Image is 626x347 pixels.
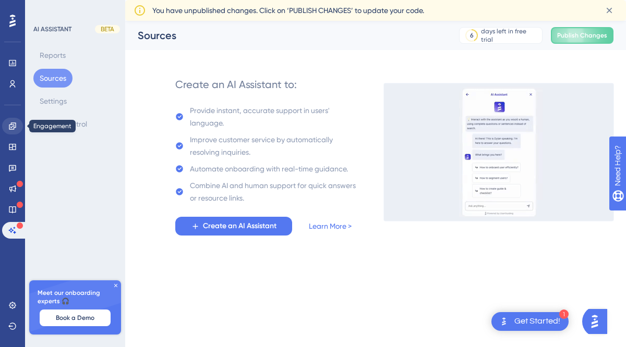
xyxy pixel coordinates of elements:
span: Book a Demo [56,314,94,322]
button: Reports [33,46,72,65]
span: Need Help? [25,3,65,15]
div: Automate onboarding with real-time guidance. [190,163,348,175]
div: AI ASSISTANT [33,25,71,33]
button: Settings [33,92,73,110]
div: 6 [470,31,474,40]
div: BETA [95,25,120,33]
button: Book a Demo [40,309,111,326]
div: Open Get Started! checklist, remaining modules: 1 [491,312,569,331]
div: Get Started! [514,316,560,327]
div: Sources [138,28,433,43]
button: Create an AI Assistant [175,217,292,236]
span: Create an AI Assistant [203,220,276,232]
button: Publish Changes [551,27,613,44]
div: Improve customer service by automatically resolving inquiries. [190,133,363,158]
span: Meet our onboarding experts 🎧 [38,289,113,305]
div: Combine AI and human support for quick answers or resource links. [190,179,363,204]
div: Provide instant, accurate support in users' language. [190,104,363,129]
a: Learn More > [309,220,352,232]
img: launcher-image-alternative-text [498,315,510,328]
div: Create an AI Assistant to: [175,77,297,92]
iframe: UserGuiding AI Assistant Launcher [582,306,613,337]
img: 536038c8a6906fa413afa21d633a6c1c.gif [383,83,614,221]
div: 1 [559,309,569,319]
button: Usage Control [33,115,93,133]
span: You have unpublished changes. Click on ‘PUBLISH CHANGES’ to update your code. [152,4,424,17]
div: days left in free trial [481,27,539,44]
span: Publish Changes [557,31,607,40]
button: Sources [33,69,73,88]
